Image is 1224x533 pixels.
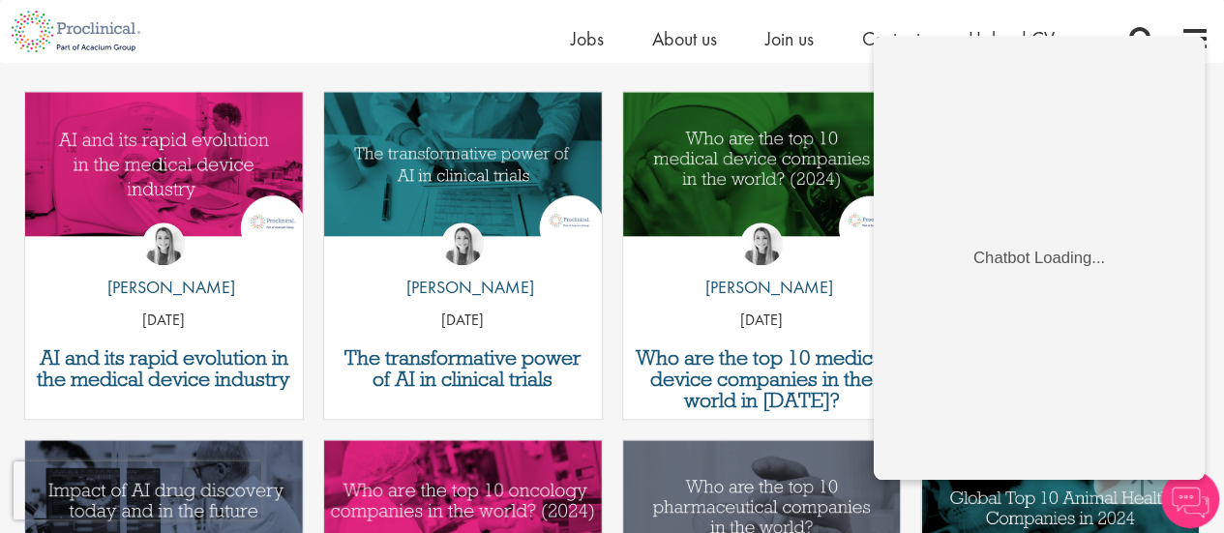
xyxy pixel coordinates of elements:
img: The Transformative Power of AI in Clinical Trials | Proclinical [324,92,602,236]
a: The transformative power of AI in clinical trials [334,347,592,390]
img: AI and Its Impact on the Medical Device Industry | Proclinical [25,92,303,236]
a: Hannah Burke [PERSON_NAME] [93,222,235,310]
p: [PERSON_NAME] [690,275,832,300]
a: Link to a post [324,92,602,263]
img: Chatbot [1161,470,1219,528]
a: Jobs [571,26,604,51]
a: Contact [862,26,920,51]
a: Who are the top 10 medical device companies in the world in [DATE]? [633,347,891,411]
a: Link to a post [25,92,303,263]
iframe: reCAPTCHA [14,461,261,519]
img: Hannah Burke [441,222,484,265]
a: Hannah Burke [PERSON_NAME] [690,222,832,310]
img: Hannah Burke [740,222,783,265]
a: Link to a post [623,92,901,263]
a: AI and its rapid evolution in the medical device industry [35,347,293,390]
a: Hannah Burke [PERSON_NAME] [392,222,534,310]
p: [DATE] [324,310,602,332]
p: [DATE] [25,310,303,332]
a: Join us [765,26,814,51]
p: [DATE] [623,310,901,332]
p: [PERSON_NAME] [392,275,534,300]
p: [PERSON_NAME] [93,275,235,300]
a: About us [652,26,717,51]
img: Hannah Burke [142,222,185,265]
a: Upload CV [969,26,1055,51]
div: Chatbot Loading... [107,230,250,251]
img: Top 10 Medical Device Companies 2024 [623,92,901,236]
